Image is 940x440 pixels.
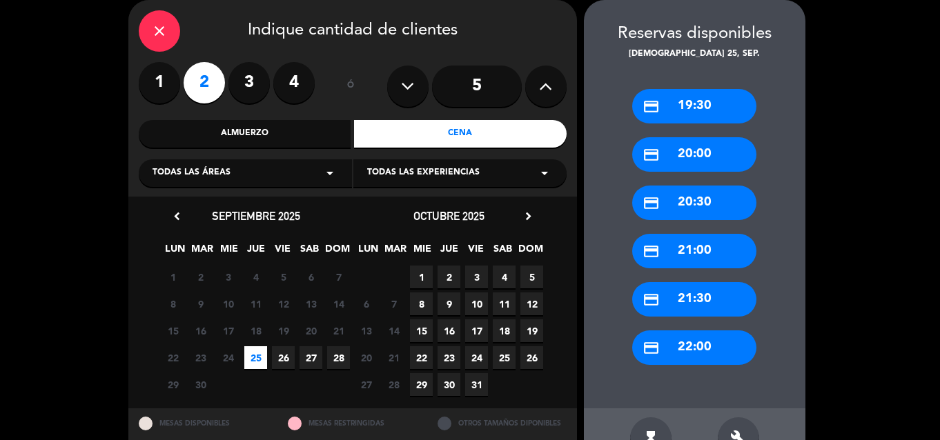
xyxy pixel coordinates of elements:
[139,120,351,148] div: Almuerzo
[161,319,184,342] span: 15
[584,21,805,48] div: Reservas disponibles
[355,346,378,369] span: 20
[161,346,184,369] span: 22
[189,266,212,288] span: 2
[217,319,239,342] span: 17
[491,241,514,263] span: SAB
[584,48,805,61] div: [DEMOGRAPHIC_DATA] 25, sep.
[520,292,543,315] span: 12
[520,346,543,369] span: 26
[327,266,350,288] span: 7
[153,166,231,180] span: Todas las áreas
[493,266,516,288] span: 4
[272,319,295,342] span: 19
[217,346,239,369] span: 24
[438,241,460,263] span: JUE
[465,373,488,396] span: 31
[212,209,300,223] span: septiembre 2025
[367,166,480,180] span: Todas las experiencias
[298,241,321,263] span: SAB
[300,319,322,342] span: 20
[518,241,541,263] span: DOM
[465,266,488,288] span: 3
[189,346,212,369] span: 23
[632,282,756,317] div: 21:30
[244,266,267,288] span: 4
[355,292,378,315] span: 6
[382,346,405,369] span: 21
[189,292,212,315] span: 9
[632,234,756,268] div: 21:00
[643,339,660,357] i: credit_card
[189,373,212,396] span: 30
[643,146,660,163] i: credit_card
[327,319,350,342] span: 21
[632,330,756,365] div: 22:00
[536,165,553,181] i: arrow_drop_down
[161,373,184,396] span: 29
[300,266,322,288] span: 6
[413,209,484,223] span: octubre 2025
[329,62,373,110] div: ó
[521,209,536,223] i: chevron_right
[382,292,405,315] span: 7
[427,408,577,438] div: OTROS TAMAÑOS DIPONIBLES
[643,194,660,212] i: credit_card
[384,241,407,263] span: MAR
[632,137,756,172] div: 20:00
[161,292,184,315] span: 8
[139,10,567,52] div: Indique cantidad de clientes
[357,241,380,263] span: LUN
[410,373,433,396] span: 29
[277,408,427,438] div: MESAS RESTRINGIDAS
[355,319,378,342] span: 13
[643,98,660,115] i: credit_card
[244,292,267,315] span: 11
[327,346,350,369] span: 28
[244,319,267,342] span: 18
[354,120,567,148] div: Cena
[632,186,756,220] div: 20:30
[382,373,405,396] span: 28
[217,241,240,263] span: MIE
[465,319,488,342] span: 17
[184,62,225,103] label: 2
[273,62,315,103] label: 4
[520,266,543,288] span: 5
[190,241,213,263] span: MAR
[632,89,756,123] div: 19:30
[161,266,184,288] span: 1
[325,241,348,263] span: DOM
[410,319,433,342] span: 15
[464,241,487,263] span: VIE
[410,266,433,288] span: 1
[643,243,660,260] i: credit_card
[438,373,460,396] span: 30
[170,209,184,223] i: chevron_left
[465,292,488,315] span: 10
[438,346,460,369] span: 23
[382,319,405,342] span: 14
[438,292,460,315] span: 9
[271,241,294,263] span: VIE
[217,266,239,288] span: 3
[438,266,460,288] span: 2
[272,266,295,288] span: 5
[493,346,516,369] span: 25
[189,319,212,342] span: 16
[438,319,460,342] span: 16
[493,292,516,315] span: 11
[520,319,543,342] span: 19
[128,408,278,438] div: MESAS DISPONIBLES
[322,165,338,181] i: arrow_drop_down
[244,346,267,369] span: 25
[300,292,322,315] span: 13
[493,319,516,342] span: 18
[327,292,350,315] span: 14
[410,346,433,369] span: 22
[139,62,180,103] label: 1
[465,346,488,369] span: 24
[228,62,270,103] label: 3
[217,292,239,315] span: 10
[643,291,660,308] i: credit_card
